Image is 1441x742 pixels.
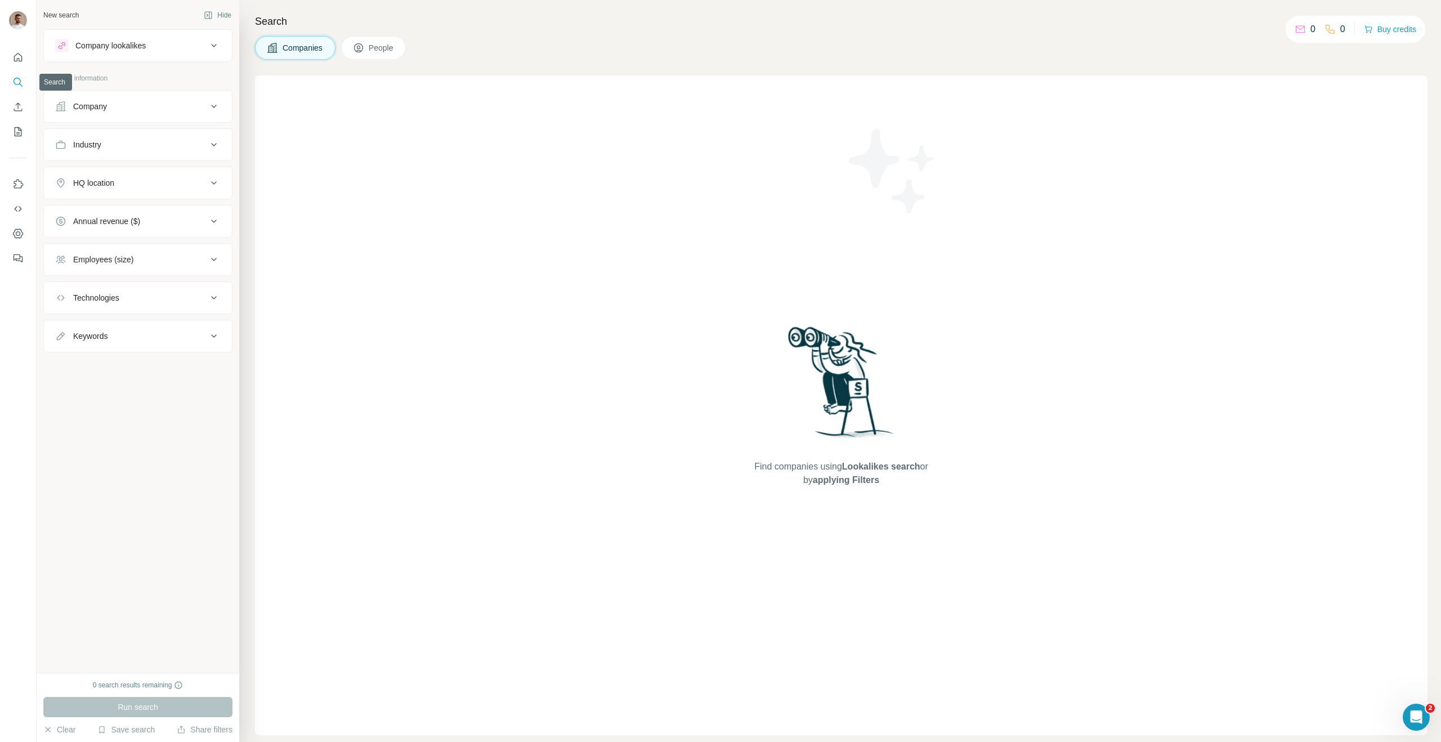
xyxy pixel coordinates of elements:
[9,47,27,68] button: Quick start
[9,199,27,219] button: Use Surfe API
[9,224,27,244] button: Dashboard
[177,724,232,735] button: Share filters
[9,97,27,117] button: Enrich CSV
[97,724,155,735] button: Save search
[75,40,146,51] div: Company lookalikes
[1340,23,1345,36] p: 0
[44,131,232,158] button: Industry
[44,208,232,235] button: Annual revenue ($)
[369,42,395,53] span: People
[73,330,108,342] div: Keywords
[842,120,943,222] img: Surfe Illustration - Stars
[196,7,239,24] button: Hide
[44,93,232,120] button: Company
[9,11,27,29] img: Avatar
[813,475,879,485] span: applying Filters
[73,216,140,227] div: Annual revenue ($)
[43,724,75,735] button: Clear
[73,254,133,265] div: Employees (size)
[73,139,101,150] div: Industry
[44,246,232,273] button: Employees (size)
[73,177,114,189] div: HQ location
[93,680,184,690] div: 0 search results remaining
[1364,21,1416,37] button: Buy credits
[44,284,232,311] button: Technologies
[44,169,232,196] button: HQ location
[9,174,27,194] button: Use Surfe on LinkedIn
[1310,23,1315,36] p: 0
[842,462,920,471] span: Lookalikes search
[9,72,27,92] button: Search
[9,122,27,142] button: My lists
[73,292,119,303] div: Technologies
[751,460,931,487] span: Find companies using or by
[1403,704,1430,731] iframe: Intercom live chat
[283,42,324,53] span: Companies
[9,248,27,269] button: Feedback
[44,323,232,350] button: Keywords
[44,32,232,59] button: Company lookalikes
[1426,704,1435,713] span: 2
[43,73,232,83] p: Company information
[783,324,900,449] img: Surfe Illustration - Woman searching with binoculars
[255,14,1427,29] h4: Search
[73,101,107,112] div: Company
[43,10,79,20] div: New search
